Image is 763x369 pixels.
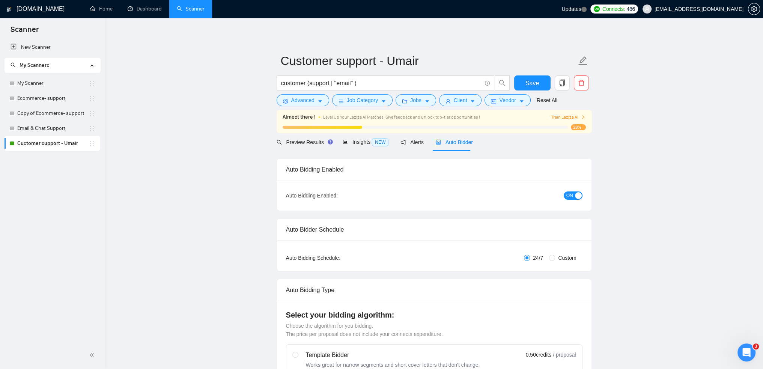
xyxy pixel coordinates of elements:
button: folderJobscaret-down [396,94,436,106]
span: My Scanners [11,62,49,68]
button: idcardVendorcaret-down [485,94,530,106]
a: Email & Chat Support [17,121,89,136]
span: Vendor [499,96,516,104]
a: dashboardDashboard [128,6,162,12]
a: Customer support - Umair [17,136,89,151]
button: Train Laziza AI [551,114,585,121]
div: Works great for narrow segments and short cover letters that don't change. [306,361,480,369]
button: setting [748,3,760,15]
span: NEW [372,138,388,146]
span: Choose the algorithm for you bidding. The price per proposal does not include your connects expen... [286,323,443,337]
span: holder [89,125,95,131]
span: caret-down [519,98,524,104]
span: search [277,140,282,145]
span: Almost there ! [283,113,316,121]
span: Level Up Your Laziza AI Matches! Give feedback and unlock top-tier opportunities ! [323,114,480,120]
div: Auto Bidder Schedule [286,219,582,240]
span: user [644,6,650,12]
span: copy [555,80,569,86]
span: Preview Results [277,139,331,145]
img: upwork-logo.png [594,6,600,12]
span: search [495,80,509,86]
span: 24/7 [530,254,546,262]
span: Save [525,78,539,88]
input: Scanner name... [281,51,576,70]
span: area-chart [343,139,348,145]
span: Advanced [291,96,315,104]
span: setting [748,6,760,12]
h4: Select your bidding algorithm: [286,310,582,320]
li: Copy of Ecommerce- support [5,106,100,121]
span: user [445,98,451,104]
span: / proposal [553,351,576,358]
div: Auto Bidding Enabled [286,159,582,180]
a: setting [748,6,760,12]
span: caret-down [470,98,475,104]
a: Reset All [537,96,557,104]
li: New Scanner [5,40,100,55]
span: robot [436,140,441,145]
span: double-left [89,351,97,359]
span: Job Category [347,96,378,104]
span: Jobs [410,96,421,104]
div: Auto Bidding Type [286,279,582,301]
li: Email & Chat Support [5,121,100,136]
span: 0.50 credits [526,351,551,359]
a: My Scanner [17,76,89,91]
button: settingAdvancedcaret-down [277,94,329,106]
span: folder [402,98,407,104]
span: Scanner [5,24,45,40]
span: search [11,62,16,68]
span: setting [283,98,288,104]
li: Ecommerce- support [5,91,100,106]
div: Tooltip anchor [327,139,334,145]
a: Copy of Ecommerce- support [17,106,89,121]
button: delete [574,75,589,90]
input: Search Freelance Jobs... [281,78,482,88]
li: My Scanner [5,76,100,91]
iframe: Intercom live chat [737,343,755,361]
span: notification [400,140,406,145]
span: Connects: [602,5,625,13]
span: Client [454,96,467,104]
span: Auto Bidder [436,139,473,145]
span: holder [89,110,95,116]
div: Auto Bidding Enabled: [286,191,385,200]
span: Updates [561,6,581,12]
span: holder [89,95,95,101]
span: 28% [571,124,586,130]
span: edit [578,56,588,66]
a: homeHome [90,6,113,12]
span: ON [566,191,573,200]
button: Save [514,75,551,90]
button: userClientcaret-down [439,94,482,106]
div: Template Bidder [306,351,480,360]
span: 486 [626,5,635,13]
span: My Scanners [20,62,49,68]
span: delete [574,80,588,86]
button: barsJob Categorycaret-down [332,94,393,106]
span: Custom [555,254,579,262]
span: bars [339,98,344,104]
a: New Scanner [11,40,94,55]
span: holder [89,140,95,146]
a: Ecommerce- support [17,91,89,106]
span: caret-down [424,98,430,104]
span: caret-down [318,98,323,104]
span: 3 [753,343,759,349]
span: right [581,115,585,119]
div: Auto Bidding Schedule: [286,254,385,262]
span: caret-down [381,98,386,104]
span: idcard [491,98,496,104]
span: info-circle [485,81,490,86]
span: Insights [343,139,388,145]
img: logo [6,3,12,15]
button: search [495,75,510,90]
a: searchScanner [177,6,205,12]
span: Alerts [400,139,424,145]
span: holder [89,80,95,86]
button: copy [555,75,570,90]
li: Customer support - Umair [5,136,100,151]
